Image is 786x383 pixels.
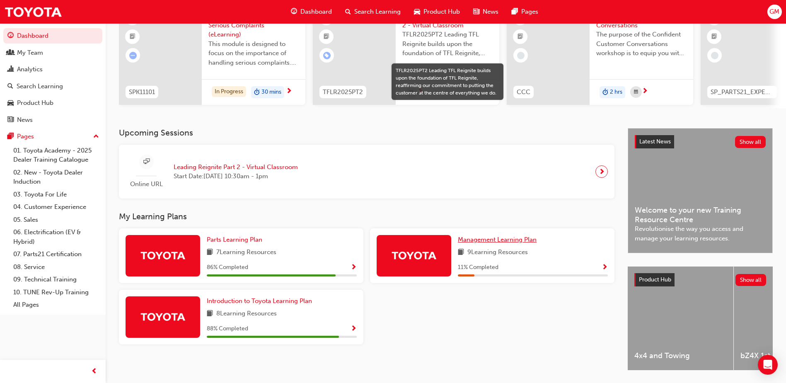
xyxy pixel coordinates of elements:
[3,28,102,44] a: Dashboard
[396,67,499,97] div: TFLR2025PT2 Leading TFL Reignite builds upon the foundation of TFL Reignite, reaffirming our comm...
[339,3,407,20] a: search-iconSearch Learning
[599,166,605,177] span: next-icon
[119,5,305,105] a: 0SPK11101SPK11101 Handling Serious Complaints (eLearning)This module is designed to focus on the ...
[216,247,276,258] span: 7 Learning Resources
[93,131,99,142] span: up-icon
[639,138,671,145] span: Latest News
[143,157,150,167] span: sessionType_ONLINE_URL-icon
[91,366,97,377] span: prev-icon
[7,83,13,90] span: search-icon
[261,87,281,97] span: 30 mins
[758,355,778,375] div: Open Intercom Messenger
[140,309,186,324] img: Trak
[7,116,14,124] span: news-icon
[17,82,63,91] div: Search Learning
[634,273,766,286] a: Product HubShow all
[129,52,137,59] span: learningRecordVerb_ATTEMPT-icon
[10,213,102,226] a: 05. Sales
[345,7,351,17] span: search-icon
[414,7,420,17] span: car-icon
[505,3,545,20] a: pages-iconPages
[402,30,493,58] span: TFLR2025PT2 Leading TFL Reignite builds upon the foundation of TFL Reignite, reaffirming our comm...
[458,263,498,272] span: 11 % Completed
[300,7,332,17] span: Dashboard
[10,226,102,248] a: 06. Electrification (EV & Hybrid)
[518,32,523,42] span: booktick-icon
[351,325,357,333] span: Show Progress
[458,247,464,258] span: book-icon
[216,309,277,319] span: 8 Learning Resources
[17,115,33,125] div: News
[634,87,638,97] span: calendar-icon
[207,236,262,243] span: Parts Learning Plan
[119,212,614,221] h3: My Learning Plans
[324,32,329,42] span: booktick-icon
[507,5,693,105] a: 240CCCConfident Customer ConversationsThe purpose of the Confident Customer Conversations worksho...
[129,87,155,97] span: SPK11101
[7,49,14,57] span: people-icon
[711,87,774,97] span: SP_PARTS21_EXPERTP1_1223_EL
[17,132,34,141] div: Pages
[7,133,14,141] span: pages-icon
[351,324,357,334] button: Show Progress
[602,262,608,273] button: Show Progress
[458,236,537,243] span: Management Learning Plan
[628,128,773,253] a: Latest NewsShow allWelcome to your new Training Resource CentreRevolutionise the way you access a...
[4,2,62,21] img: Trak
[207,297,312,305] span: Introduction to Toyota Learning Plan
[10,248,102,261] a: 07. Parts21 Certification
[174,162,298,172] span: Leading Reignite Part 2 - Virtual Classroom
[602,87,608,98] span: duration-icon
[635,224,766,243] span: Revolutionise the way you access and manage your learning resources.
[3,129,102,144] button: Pages
[323,52,331,59] span: learningRecordVerb_ENROLL-icon
[517,52,525,59] span: learningRecordVerb_NONE-icon
[512,7,518,17] span: pages-icon
[634,351,727,361] span: 4x4 and Towing
[639,276,671,283] span: Product Hub
[354,7,401,17] span: Search Learning
[10,144,102,166] a: 01. Toyota Academy - 2025 Dealer Training Catalogue
[212,86,246,97] div: In Progress
[208,11,299,39] span: SPK11101 Handling Serious Complaints (eLearning)
[473,7,479,17] span: news-icon
[313,5,499,105] a: TFLR2025PT2Leading Reignite Part 2 - Virtual ClassroomTFLR2025PT2 Leading TFL Reignite builds upo...
[17,65,43,74] div: Analytics
[17,98,53,108] div: Product Hub
[10,261,102,274] a: 08. Service
[208,39,299,68] span: This module is designed to focus on the importance of handling serious complaints. To provide a c...
[610,87,622,97] span: 2 hrs
[119,128,614,138] h3: Upcoming Sessions
[407,3,467,20] a: car-iconProduct Hub
[711,32,717,42] span: booktick-icon
[207,324,248,334] span: 88 % Completed
[126,179,167,189] span: Online URL
[207,247,213,258] span: book-icon
[10,188,102,201] a: 03. Toyota For Life
[642,88,648,95] span: next-icon
[7,32,14,40] span: guage-icon
[7,66,14,73] span: chart-icon
[10,286,102,299] a: 10. TUNE Rev-Up Training
[635,206,766,224] span: Welcome to your new Training Resource Centre
[286,88,292,95] span: next-icon
[467,3,505,20] a: news-iconNews
[483,7,498,17] span: News
[254,87,260,98] span: duration-icon
[3,45,102,61] a: My Team
[711,52,718,59] span: learningRecordVerb_NONE-icon
[174,172,298,181] span: Start Date: [DATE] 10:30am - 1pm
[3,79,102,94] a: Search Learning
[3,112,102,128] a: News
[602,264,608,271] span: Show Progress
[291,7,297,17] span: guage-icon
[10,201,102,213] a: 04. Customer Experience
[391,248,437,262] img: Trak
[351,262,357,273] button: Show Progress
[10,166,102,188] a: 02. New - Toyota Dealer Induction
[521,7,538,17] span: Pages
[130,32,135,42] span: booktick-icon
[769,7,779,17] span: GM
[517,87,530,97] span: CCC
[735,136,766,148] button: Show all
